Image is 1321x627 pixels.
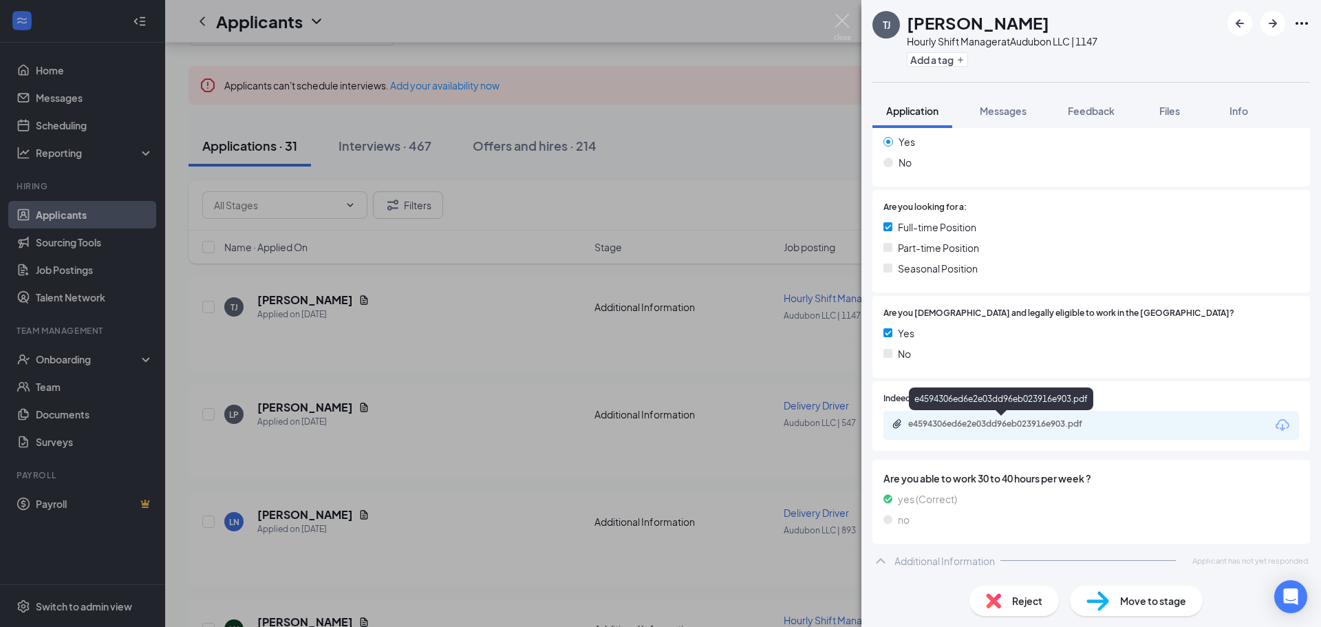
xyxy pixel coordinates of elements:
[1260,11,1285,36] button: ArrowRight
[1192,555,1310,566] span: Applicant has not yet responded.
[1229,105,1248,117] span: Info
[899,155,912,170] span: No
[883,471,1299,486] span: Are you able to work 30 to 40 hours per week ?
[907,11,1049,34] h1: [PERSON_NAME]
[892,418,903,429] svg: Paperclip
[1227,11,1252,36] button: ArrowLeftNew
[883,307,1234,320] span: Are you [DEMOGRAPHIC_DATA] and legally eligible to work in the [GEOGRAPHIC_DATA]?
[1012,593,1042,608] span: Reject
[1293,15,1310,32] svg: Ellipses
[883,201,967,214] span: Are you looking for a:
[872,553,889,569] svg: ChevronUp
[956,56,965,64] svg: Plus
[898,240,979,255] span: Part-time Position
[898,491,957,507] span: yes (Correct)
[883,18,890,32] div: TJ
[898,220,976,235] span: Full-time Position
[898,326,914,341] span: Yes
[908,418,1101,429] div: e4594306ed6e2e03dd96eb023916e903.pdf
[898,512,910,527] span: no
[1159,105,1180,117] span: Files
[898,346,911,361] span: No
[1265,15,1281,32] svg: ArrowRight
[1274,580,1307,613] div: Open Intercom Messenger
[886,105,938,117] span: Application
[909,387,1093,410] div: e4594306ed6e2e03dd96eb023916e903.pdf
[894,554,995,568] div: Additional Information
[892,418,1115,432] a: Paperclipe4594306ed6e2e03dd96eb023916e903.pdf
[899,134,915,149] span: Yes
[1232,15,1248,32] svg: ArrowLeftNew
[1274,417,1291,434] svg: Download
[980,105,1027,117] span: Messages
[898,261,978,276] span: Seasonal Position
[1120,593,1186,608] span: Move to stage
[1068,105,1115,117] span: Feedback
[883,392,944,405] span: Indeed Resume
[907,34,1097,48] div: Hourly Shift Manager at Audubon LLC | 1147
[907,52,968,67] button: PlusAdd a tag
